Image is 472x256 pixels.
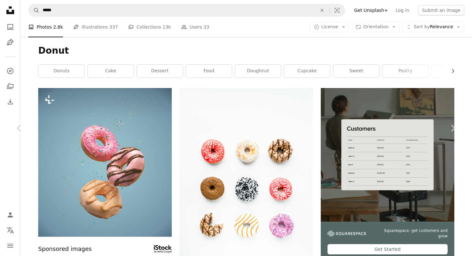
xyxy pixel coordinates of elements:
a: Collections [4,80,17,93]
img: Sprinkled flying doughnuts sweet donuts on blue background,3d illustration. [38,88,172,237]
a: dessert [137,65,183,77]
span: Relevance [414,24,453,30]
div: Get Started [328,244,448,254]
a: Sprinkled flying doughnuts sweet donuts on blue background,3d illustration. [38,159,172,165]
span: Sponsored images [38,244,92,254]
button: Orientation [352,22,400,32]
span: 13k [162,23,171,31]
button: scroll list to the right [447,65,454,77]
button: Search Unsplash [29,4,39,16]
button: Submit an image [418,5,464,15]
button: Language [4,224,17,237]
a: donuts [39,65,84,77]
a: sweet [333,65,379,77]
span: Sort by [414,24,430,29]
span: License [321,24,338,29]
img: file-1747939142011-51e5cc87e3c9 [328,231,366,236]
a: doughnut [235,65,281,77]
a: food [186,65,232,77]
button: Visual search [329,4,345,16]
h1: Donut [38,45,454,57]
a: Illustrations 337 [73,17,118,37]
a: pastry [382,65,428,77]
a: Log in [392,5,413,15]
span: Orientation [363,24,389,29]
a: Next [433,97,472,159]
a: Get Unsplash+ [350,5,392,15]
span: 33 [204,23,209,31]
a: cake [88,65,134,77]
button: Menu [4,239,17,252]
img: file-1747939376688-baf9a4a454ffimage [321,88,454,222]
a: cupcake [284,65,330,77]
button: Clear [315,4,329,16]
a: Explore [4,65,17,77]
form: Find visuals sitewide [28,4,345,17]
a: Collections 13k [128,17,171,37]
a: Users 33 [181,17,209,37]
a: Photos [4,21,17,33]
a: Illustrations [4,36,17,49]
span: 337 [109,23,118,31]
a: pink and white flower decor [179,185,313,191]
span: Squarespace: get customers and grow [374,228,448,239]
button: License [310,22,350,32]
a: Download History [4,95,17,108]
a: Log in / Sign up [4,208,17,221]
button: Sort byRelevance [402,22,464,32]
